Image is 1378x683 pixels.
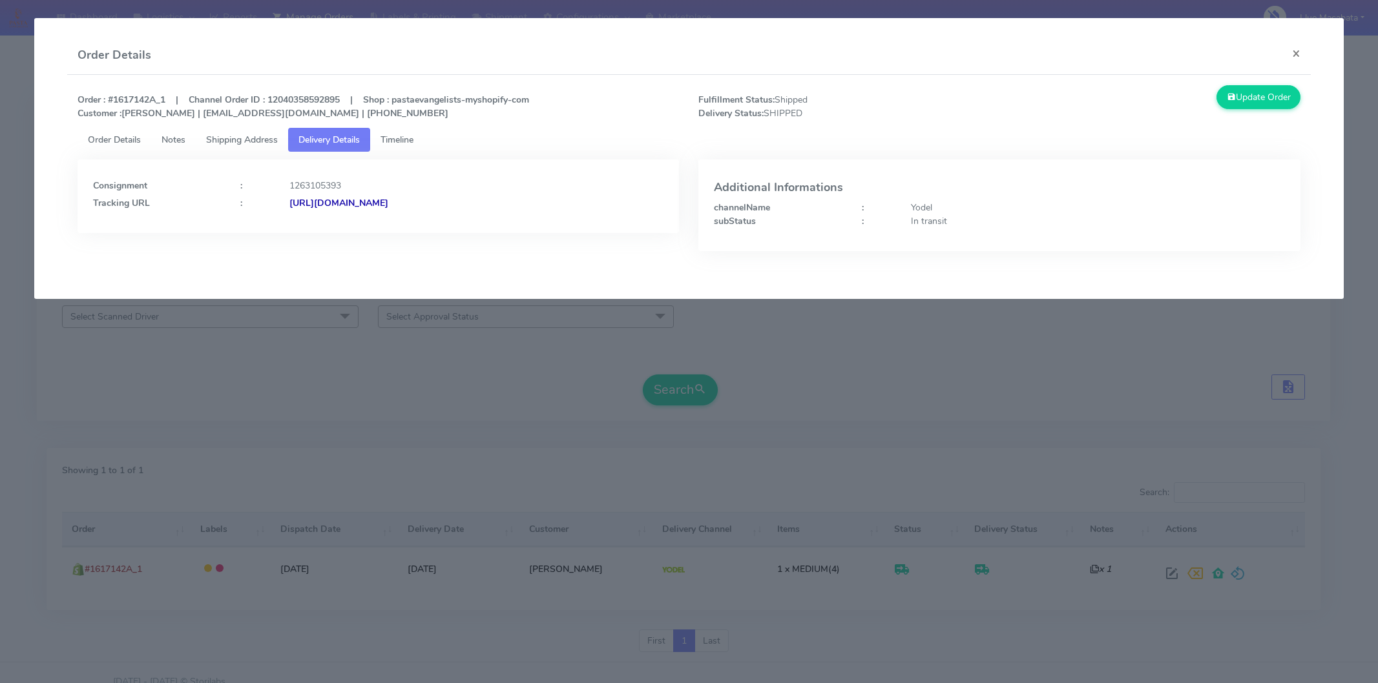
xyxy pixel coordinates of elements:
[698,107,764,119] strong: Delivery Status:
[1282,36,1311,70] button: Close
[714,201,770,214] strong: channelName
[689,93,999,120] span: Shipped SHIPPED
[78,94,529,119] strong: Order : #1617142A_1 | Channel Order ID : 12040358592895 | Shop : pastaevangelists-myshopify-com [...
[714,215,756,227] strong: subStatus
[280,179,673,192] div: 1263105393
[862,215,864,227] strong: :
[93,197,150,209] strong: Tracking URL
[698,94,775,106] strong: Fulfillment Status:
[240,179,242,192] strong: :
[901,201,1295,214] div: Yodel
[78,128,1300,152] ul: Tabs
[381,134,413,146] span: Timeline
[901,214,1295,228] div: In transit
[298,134,360,146] span: Delivery Details
[289,197,388,209] strong: [URL][DOMAIN_NAME]
[88,134,141,146] span: Order Details
[78,107,121,119] strong: Customer :
[1216,85,1300,109] button: Update Order
[206,134,278,146] span: Shipping Address
[714,181,1285,194] h4: Additional Informations
[78,46,151,64] h4: Order Details
[240,197,242,209] strong: :
[862,201,864,214] strong: :
[162,134,185,146] span: Notes
[93,179,147,192] strong: Consignment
